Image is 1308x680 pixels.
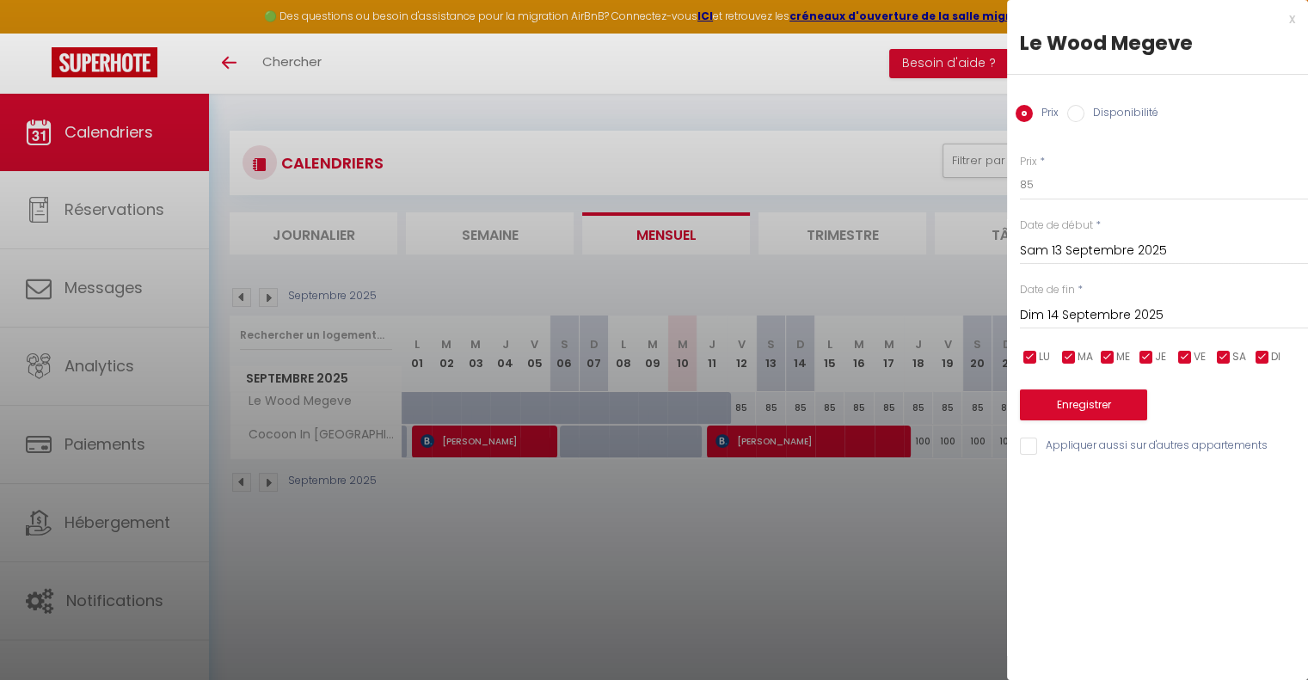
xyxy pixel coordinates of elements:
[1271,349,1280,365] span: DI
[1194,349,1206,365] span: VE
[1020,29,1295,57] div: Le Wood Megeve
[1039,349,1050,365] span: LU
[1007,9,1295,29] div: x
[1116,349,1130,365] span: ME
[1020,154,1037,170] label: Prix
[1020,217,1093,234] label: Date de début
[1078,349,1093,365] span: MA
[1155,349,1166,365] span: JE
[1232,349,1246,365] span: SA
[1033,105,1059,124] label: Prix
[14,7,65,58] button: Ouvrir le widget de chat LiveChat
[1084,105,1158,124] label: Disponibilité
[1020,282,1075,298] label: Date de fin
[1020,389,1147,420] button: Enregistrer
